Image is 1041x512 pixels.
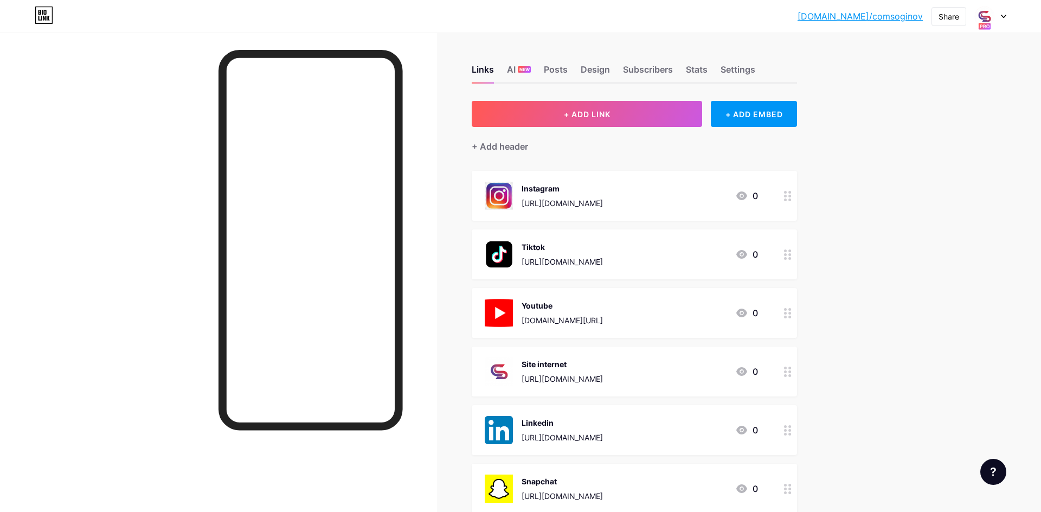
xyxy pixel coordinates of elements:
[735,248,758,261] div: 0
[522,315,603,326] div: [DOMAIN_NAME][URL]
[735,365,758,378] div: 0
[735,306,758,319] div: 0
[472,101,702,127] button: + ADD LINK
[472,63,494,82] div: Links
[522,490,603,502] div: [URL][DOMAIN_NAME]
[485,240,513,268] img: Tiktok
[485,357,513,386] img: Site internet
[581,63,610,82] div: Design
[522,241,603,253] div: Tiktok
[507,63,531,82] div: AI
[564,110,611,119] span: + ADD LINK
[522,256,603,267] div: [URL][DOMAIN_NAME]
[522,432,603,443] div: [URL][DOMAIN_NAME]
[485,475,513,503] img: Snapchat
[735,189,758,202] div: 0
[798,10,923,23] a: [DOMAIN_NAME]/comsoginov
[974,6,995,27] img: comsoginov
[522,476,603,487] div: Snapchat
[472,140,528,153] div: + Add header
[711,101,797,127] div: + ADD EMBED
[686,63,708,82] div: Stats
[735,482,758,495] div: 0
[519,66,530,73] span: NEW
[939,11,959,22] div: Share
[522,300,603,311] div: Youtube
[485,299,513,327] img: Youtube
[522,197,603,209] div: [URL][DOMAIN_NAME]
[522,359,603,370] div: Site internet
[544,63,568,82] div: Posts
[485,182,513,210] img: Instagram
[522,183,603,194] div: Instagram
[623,63,673,82] div: Subscribers
[721,63,755,82] div: Settings
[522,417,603,428] div: Linkedin
[735,424,758,437] div: 0
[485,416,513,444] img: Linkedin
[522,373,603,385] div: [URL][DOMAIN_NAME]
